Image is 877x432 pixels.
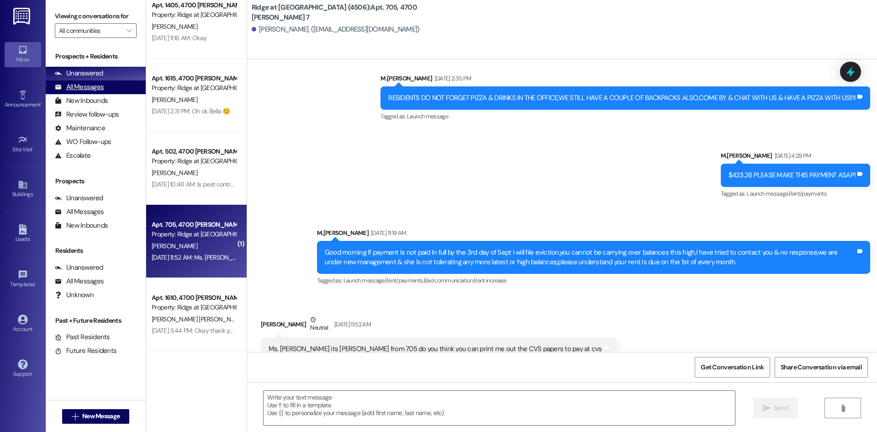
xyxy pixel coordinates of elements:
div: Property: Ridge at [GEOGRAPHIC_DATA] (4506) [152,156,236,166]
a: Leads [5,222,41,246]
div: Tagged as: [380,110,870,123]
input: All communities [59,23,122,38]
span: • [41,100,42,107]
a: Templates • [5,267,41,292]
div: Good morning If payment Is not paid In full by the 3rd day of Sept I will file eviction,you canno... [325,248,856,267]
div: Tagged as: [317,274,870,287]
span: • [33,145,34,151]
div: Escalate [55,151,90,160]
a: Inbox [5,42,41,67]
div: [DATE] 2:35 PM [433,74,471,83]
div: Past + Future Residents [46,316,146,325]
div: [DATE] 11:52 AM [332,320,371,329]
span: [PERSON_NAME] [152,169,197,177]
span: Launch message , [747,190,788,197]
div: All Messages [55,82,104,92]
div: All Messages [55,277,104,286]
div: Past Residents [55,332,110,342]
div: Unanswered [55,263,103,272]
a: Site Visit • [5,132,41,157]
span: [PERSON_NAME] [152,22,197,31]
span: • [35,280,37,286]
span: Get Conversation Link [701,363,764,372]
div: RESIDENTS DO NOT FORGET PIZZA & DRINKS IN THE OFFICE,WE STILL HAVE A COUPLE OF BACKPACKS ALSO,COM... [388,93,856,103]
button: New Message [62,409,130,424]
div: Unknown [55,290,94,300]
div: Apt. 1405, 4700 [PERSON_NAME] 14 [152,0,236,10]
span: New Message [82,411,120,421]
a: Account [5,312,41,336]
div: [DATE] 11:16 AM: Okay [152,34,206,42]
button: Get Conversation Link [695,357,770,378]
i:  [763,405,770,412]
div: Property: Ridge at [GEOGRAPHIC_DATA] (4506) [152,303,236,312]
div: $423.26 PLEASE MAKE THIS PAYMENT ASAP! [729,171,856,180]
i:  [840,405,846,412]
div: [PERSON_NAME]. ([EMAIL_ADDRESS][DOMAIN_NAME]) [252,25,420,34]
div: Unanswered [55,69,103,78]
span: Send [774,403,788,413]
span: [PERSON_NAME] [152,96,197,104]
div: Prospects [46,176,146,186]
div: Property: Ridge at [GEOGRAPHIC_DATA] (4506) [152,83,236,93]
div: Tagged as: [721,187,871,200]
div: [DATE] 10:48 AM: Is pest control coming out [DATE]? [152,180,287,188]
i:  [127,27,132,34]
span: Share Conversation via email [781,363,862,372]
button: Share Conversation via email [775,357,868,378]
div: [DATE] 4:29 PM [772,151,811,160]
div: Residents [46,246,146,256]
i:  [72,413,79,420]
div: Apt. 1615, 4700 [PERSON_NAME] 16 [152,74,236,83]
div: [DATE] 2:31 PM: Oh ok Bella ☺️ [152,107,230,115]
span: Rent/payments , [385,277,424,284]
span: [PERSON_NAME] [PERSON_NAME] [152,315,244,323]
span: Launch message , [343,277,385,284]
span: Rent increase [474,277,507,284]
div: New Inbounds [55,96,108,106]
div: New Inbounds [55,221,108,230]
img: ResiDesk Logo [13,8,32,25]
div: Property: Ridge at [GEOGRAPHIC_DATA] (4506) [152,10,236,20]
b: Ridge at [GEOGRAPHIC_DATA] (4506): Apt. 705, 4700 [PERSON_NAME] 7 [252,3,434,22]
div: Unanswered [55,193,103,203]
div: Apt. 1610, 4700 [PERSON_NAME] 16 [152,293,236,303]
a: Support [5,357,41,381]
button: Send [753,398,798,418]
div: [PERSON_NAME] [261,315,617,337]
div: Review follow-ups [55,110,119,119]
div: [DATE] 3:44 PM: Okay thank you so much, and you as well! [152,326,306,335]
div: WO Follow-ups [55,137,111,147]
div: Property: Ridge at [GEOGRAPHIC_DATA] (4506) [152,229,236,239]
div: Neutral [308,315,329,334]
span: Launch message [407,112,448,120]
div: M.[PERSON_NAME] [317,228,870,241]
div: Apt. 1505, 4700 [PERSON_NAME] 15 [152,366,236,376]
a: Buildings [5,177,41,202]
div: Maintenance [55,123,105,133]
span: [PERSON_NAME] [152,242,197,250]
div: Apt. 705, 4700 [PERSON_NAME] 7 [152,220,236,229]
div: [DATE] 11:52 AM: Ms. [PERSON_NAME] its [PERSON_NAME] from 705 do you think you can print me out t... [152,253,501,261]
div: Prospects + Residents [46,52,146,61]
div: M.[PERSON_NAME] [380,74,870,86]
div: M.[PERSON_NAME] [721,151,871,164]
div: Ms. [PERSON_NAME] its [PERSON_NAME] from 705 do you think you can print me out the CVS papers to ... [269,344,602,354]
span: Rent/payments [789,190,827,197]
div: All Messages [55,207,104,217]
label: Viewing conversations for [55,9,137,23]
span: Bad communication , [424,277,474,284]
div: Apt. 502, 4700 [PERSON_NAME] 5 [152,147,236,156]
div: Future Residents [55,346,116,356]
div: [DATE] 11:19 AM [369,228,406,238]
